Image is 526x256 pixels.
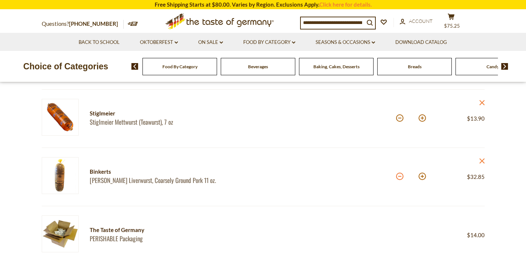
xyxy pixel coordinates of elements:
[42,157,79,194] img: Binkert's Liverwurst, Coarsely Ground Pork 11 oz.
[79,38,120,46] a: Back to School
[409,18,433,24] span: Account
[440,13,463,32] button: $75.25
[467,173,485,180] span: $32.85
[467,115,485,122] span: $13.90
[42,19,124,29] p: Questions?
[395,38,447,46] a: Download Catalog
[248,64,268,69] a: Beverages
[90,118,250,126] a: Stiglmeier Mettwurst (Teawurst), 7 oz
[90,235,275,242] a: PERISHABLE Packaging
[90,109,250,118] div: Stiglmeier
[162,64,197,69] a: Food By Category
[90,176,250,184] a: [PERSON_NAME] Liverwurst, Coarsely Ground Pork 11 oz.
[408,64,422,69] a: Breads
[198,38,223,46] a: On Sale
[90,225,275,235] div: The Taste of Germany
[131,63,138,70] img: previous arrow
[467,232,485,238] span: $14.00
[501,63,508,70] img: next arrow
[42,215,79,252] img: PERISHABLE Packaging
[140,38,178,46] a: Oktoberfest
[444,23,460,29] span: $75.25
[316,38,375,46] a: Seasons & Occasions
[90,167,250,176] div: Binkerts
[400,17,433,25] a: Account
[69,20,118,27] a: [PHONE_NUMBER]
[487,64,499,69] a: Candy
[313,64,360,69] a: Baking, Cakes, Desserts
[42,99,79,136] img: Stiglmeier Mettwurst (Teawurst), 7 oz
[243,38,295,46] a: Food By Category
[319,1,372,8] a: Click here for details.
